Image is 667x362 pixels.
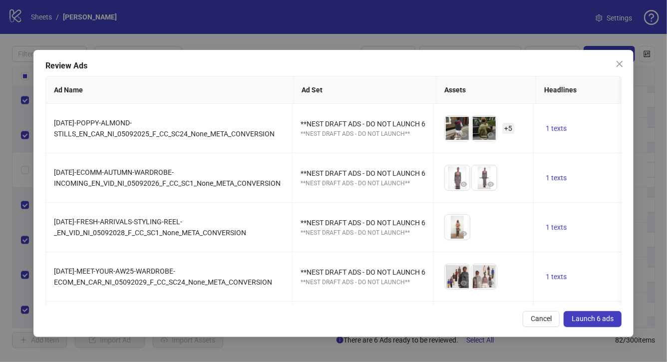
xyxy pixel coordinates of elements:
[485,129,497,141] button: Preview
[445,264,470,289] img: Asset 1
[458,228,470,240] button: Preview
[460,230,467,237] span: eye
[54,267,272,286] span: [DATE]-MEET-YOUR-AW25-WARDROBE-ECOM_EN_CAR_NI_05092029_F_CC_SC24_None_META_CONVERSION
[502,123,514,134] span: + 5
[531,315,552,323] span: Cancel
[445,116,470,141] img: Asset 1
[487,280,494,287] span: eye
[536,76,636,104] th: Headlines
[542,122,571,134] button: 1 texts
[46,76,294,104] th: Ad Name
[542,172,571,184] button: 1 texts
[301,228,425,238] div: **NEST DRAFT ADS - DO NOT LAUNCH**
[564,311,622,327] button: Launch 6 ads
[546,223,567,231] span: 1 texts
[301,129,425,139] div: **NEST DRAFT ADS - DO NOT LAUNCH**
[54,119,275,138] span: [DATE]-POPPY-ALMOND-STILLS_EN_CAR_NI_05092025_F_CC_SC24_None_META_CONVERSION
[472,264,497,289] img: Asset 2
[460,280,467,287] span: eye
[546,273,567,281] span: 1 texts
[445,215,470,240] img: Asset 1
[301,267,425,278] div: **NEST DRAFT ADS - DO NOT LAUNCH 6
[301,278,425,287] div: **NEST DRAFT ADS - DO NOT LAUNCH**
[472,165,497,190] img: Asset 2
[45,60,622,72] div: Review Ads
[445,165,470,190] img: Asset 1
[301,179,425,188] div: **NEST DRAFT ADS - DO NOT LAUNCH**
[546,174,567,182] span: 1 texts
[436,76,536,104] th: Assets
[487,131,494,138] span: eye
[487,181,494,188] span: eye
[301,217,425,228] div: **NEST DRAFT ADS - DO NOT LAUNCH 6
[523,311,560,327] button: Cancel
[572,315,614,323] span: Launch 6 ads
[54,218,246,237] span: [DATE]-FRESH-ARRIVALS-STYLING-REEL-_EN_VID_NI_05092028_F_CC_SC1_None_META_CONVERSION
[458,277,470,289] button: Preview
[54,168,281,187] span: [DATE]-ECOMM-AUTUMN-WARDROBE-INCOMING_EN_VID_NI_05092026_F_CC_SC1_None_META_CONVERSION
[616,60,624,68] span: close
[485,277,497,289] button: Preview
[301,168,425,179] div: **NEST DRAFT ADS - DO NOT LAUNCH 6
[458,178,470,190] button: Preview
[612,56,628,72] button: Close
[460,131,467,138] span: eye
[485,178,497,190] button: Preview
[472,116,497,141] img: Asset 2
[301,118,425,129] div: **NEST DRAFT ADS - DO NOT LAUNCH 6
[460,181,467,188] span: eye
[294,76,436,104] th: Ad Set
[458,129,470,141] button: Preview
[542,221,571,233] button: 1 texts
[546,124,567,132] span: 1 texts
[542,271,571,283] button: 1 texts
